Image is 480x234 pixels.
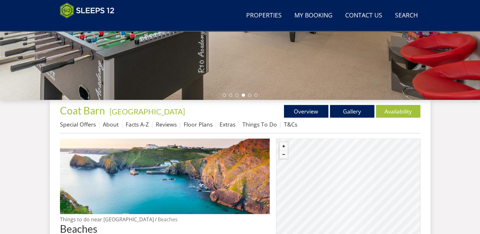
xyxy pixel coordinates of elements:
[279,142,288,150] button: Zoom in
[376,105,420,118] a: Availability
[103,120,119,128] a: About
[343,9,385,23] a: Contact Us
[330,105,374,118] a: Gallery
[60,104,105,117] span: Coat Barn
[244,9,284,23] a: Properties
[220,120,235,128] a: Extras
[242,120,277,128] a: Things To Do
[279,150,288,159] button: Zoom out
[158,216,178,223] a: Beaches
[60,3,115,18] img: Sleeps 12
[60,120,96,128] a: Special Offers
[284,105,328,118] a: Overview
[126,120,149,128] a: Facts A-Z
[156,120,177,128] a: Reviews
[292,9,335,23] a: My Booking
[184,120,213,128] a: Floor Plans
[109,107,185,116] a: [GEOGRAPHIC_DATA]
[60,216,154,223] a: Things to do near [GEOGRAPHIC_DATA]
[284,120,297,128] a: T&Cs
[392,9,420,23] a: Search
[57,22,123,28] iframe: Customer reviews powered by Trustpilot
[107,107,185,116] span: -
[60,104,107,117] a: Coat Barn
